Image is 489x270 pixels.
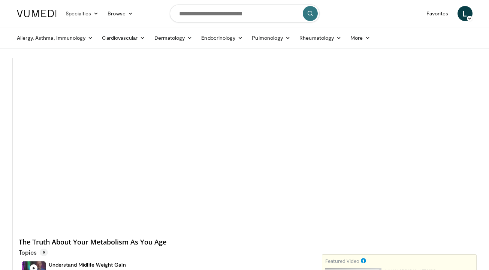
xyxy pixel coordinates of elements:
a: Allergy, Asthma, Immunology [12,30,98,45]
p: Topics [19,249,48,256]
h4: The Truth About Your Metabolism As You Age [19,238,310,246]
small: Featured Video [325,258,359,264]
input: Search topics, interventions [170,4,320,22]
a: Specialties [61,6,103,21]
a: Endocrinology [197,30,247,45]
a: Rheumatology [295,30,346,45]
a: Dermatology [150,30,197,45]
iframe: Advertisement [343,156,456,250]
a: Browse [103,6,138,21]
a: Pulmonology [247,30,295,45]
span: 9 [40,249,48,256]
a: More [346,30,375,45]
iframe: Advertisement [343,58,456,151]
a: Cardiovascular [97,30,150,45]
video-js: Video Player [13,58,316,229]
h4: Understand Midlife Weight Gain [49,261,126,268]
a: Favorites [422,6,453,21]
img: VuMedi Logo [17,10,57,17]
a: L [458,6,473,21]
